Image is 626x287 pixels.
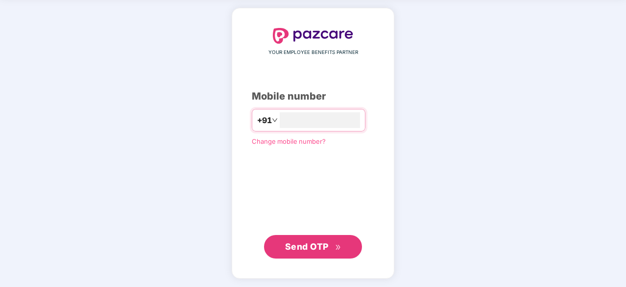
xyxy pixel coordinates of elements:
[264,235,362,259] button: Send OTPdouble-right
[285,241,329,252] span: Send OTP
[252,137,326,145] a: Change mobile number?
[273,28,353,44] img: logo
[335,244,341,251] span: double-right
[268,49,358,56] span: YOUR EMPLOYEE BENEFITS PARTNER
[252,89,374,104] div: Mobile number
[272,117,278,123] span: down
[257,114,272,127] span: +91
